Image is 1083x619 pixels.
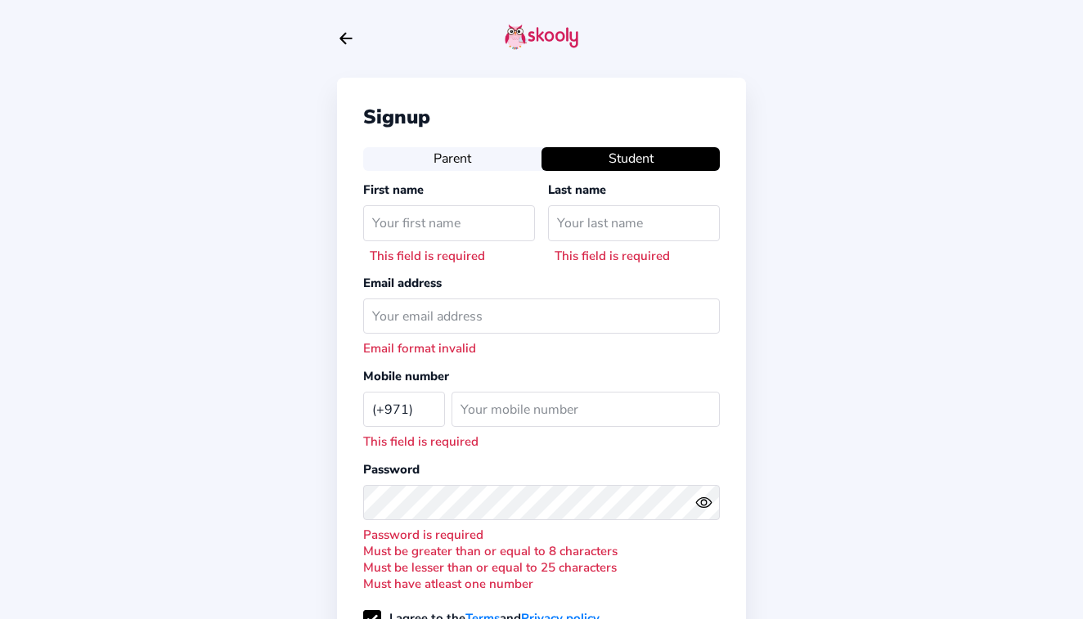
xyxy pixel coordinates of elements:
[363,147,541,170] button: Parent
[363,340,720,357] div: Email format invalid
[505,24,578,50] img: skooly-logo.png
[363,543,720,559] div: Must be greater than or equal to 8 characters
[363,559,720,576] div: Must be lesser than or equal to 25 characters
[363,104,720,130] div: Signup
[363,576,720,592] div: Must have atleast one number
[541,147,720,170] button: Student
[695,494,720,511] button: eye outlineeye off outline
[363,461,420,478] label: Password
[363,527,720,543] div: Password is required
[548,182,606,198] label: Last name
[548,205,720,240] input: Your last name
[363,368,449,384] label: Mobile number
[370,248,535,264] div: This field is required
[337,29,355,47] button: arrow back outline
[363,433,720,450] div: This field is required
[363,182,424,198] label: First name
[555,248,720,264] div: This field is required
[452,392,720,427] input: Your mobile number
[363,205,535,240] input: Your first name
[363,298,720,334] input: Your email address
[363,275,442,291] label: Email address
[695,494,712,511] ion-icon: eye outline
